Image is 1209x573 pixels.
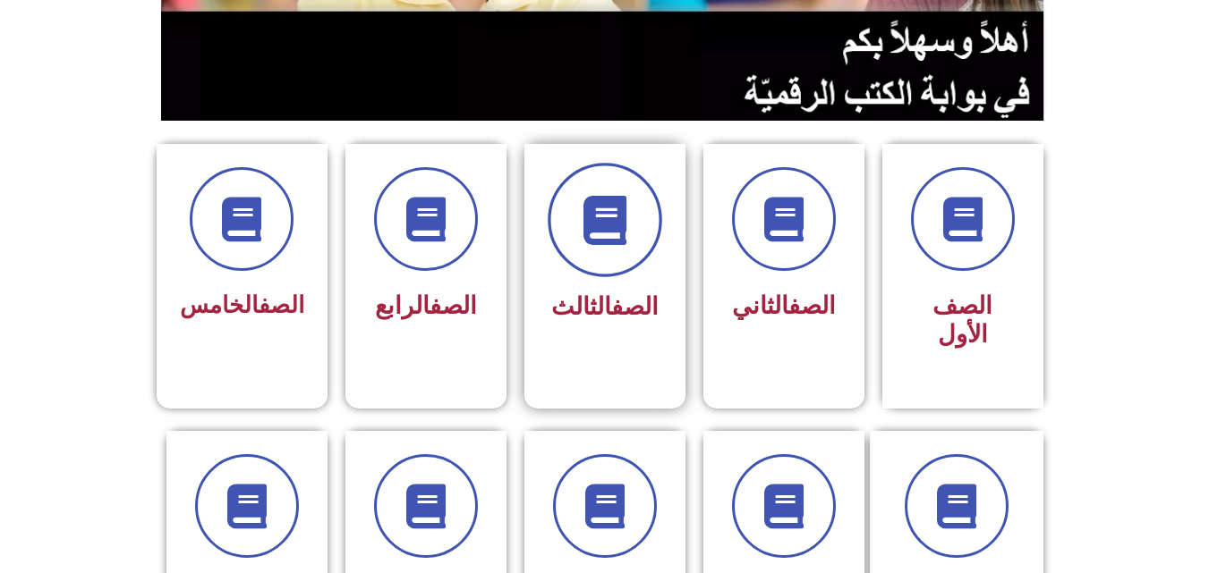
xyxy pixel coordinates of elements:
[732,291,836,320] span: الثاني
[375,291,477,320] span: الرابع
[551,292,659,321] span: الثالث
[430,291,477,320] a: الصف
[788,291,836,320] a: الصف
[932,291,992,349] span: الصف الأول
[259,291,304,318] a: الصف
[180,291,304,318] span: الخامس
[611,292,659,321] a: الصف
